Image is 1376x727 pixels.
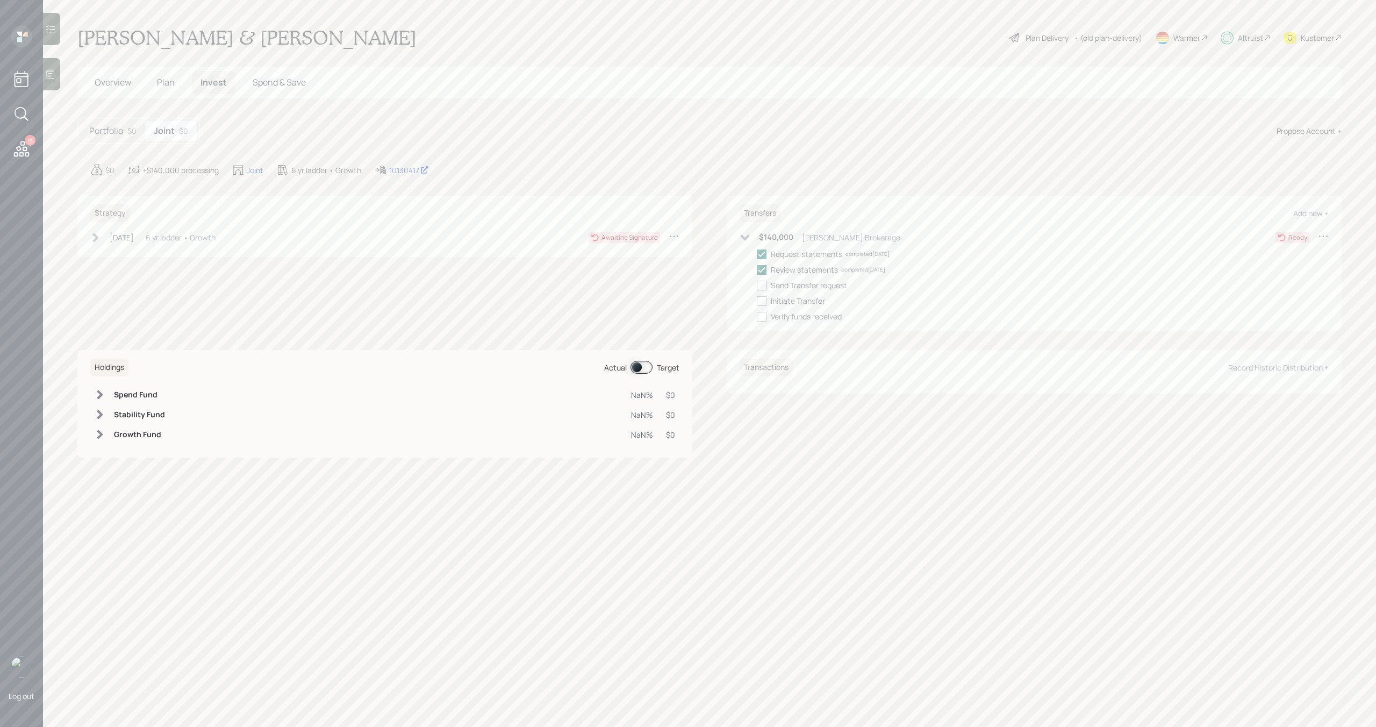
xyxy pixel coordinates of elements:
[114,430,165,439] h6: Growth Fund
[740,204,780,222] h6: Transfers
[114,390,165,400] h6: Spend Fund
[1026,32,1069,44] div: Plan Delivery
[1074,32,1142,44] div: • (old plan-delivery)
[127,125,137,137] div: $0
[154,126,175,136] h5: Joint
[105,165,114,176] div: $0
[389,165,429,176] div: 10130417
[9,691,34,701] div: Log out
[771,295,825,307] div: Initiate Transfer
[157,76,175,88] span: Plan
[200,76,227,88] span: Invest
[253,76,306,88] span: Spend & Save
[771,264,838,275] div: Review statements
[1238,32,1263,44] div: Altruist
[657,362,679,373] div: Target
[25,135,35,146] div: 15
[95,76,131,88] span: Overview
[146,232,216,243] div: 6 yr ladder • Growth
[247,165,263,176] div: Joint
[179,125,188,137] div: $0
[601,233,658,243] div: Awaiting Signature
[11,657,32,678] img: michael-russo-headshot.png
[771,311,842,322] div: Verify funds received
[1288,233,1307,243] div: Ready
[77,26,417,49] h1: [PERSON_NAME] & [PERSON_NAME]
[1173,32,1200,44] div: Warmer
[114,410,165,419] h6: Stability Fund
[841,266,885,274] div: completed [DATE]
[90,359,128,376] h6: Holdings
[110,232,134,243] div: [DATE]
[802,232,900,243] div: [PERSON_NAME] Brokerage
[631,429,653,440] div: NaN%
[142,165,219,176] div: +$140,000 processing
[1228,362,1329,373] div: Record Historic Distribution +
[291,165,361,176] div: 6 yr ladder • Growth
[631,409,653,420] div: NaN%
[89,126,123,136] h5: Portfolio
[771,248,842,260] div: Request statements
[1277,125,1342,137] div: Propose Account +
[90,204,130,222] h6: Strategy
[666,429,675,440] div: $0
[1301,32,1334,44] div: Kustomer
[666,389,675,401] div: $0
[845,250,890,258] div: completed [DATE]
[666,409,675,420] div: $0
[759,233,793,242] h6: $140,000
[604,362,627,373] div: Actual
[1293,208,1329,218] div: Add new +
[740,359,793,376] h6: Transactions
[771,280,847,291] div: Send Transfer request
[631,389,653,401] div: NaN%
